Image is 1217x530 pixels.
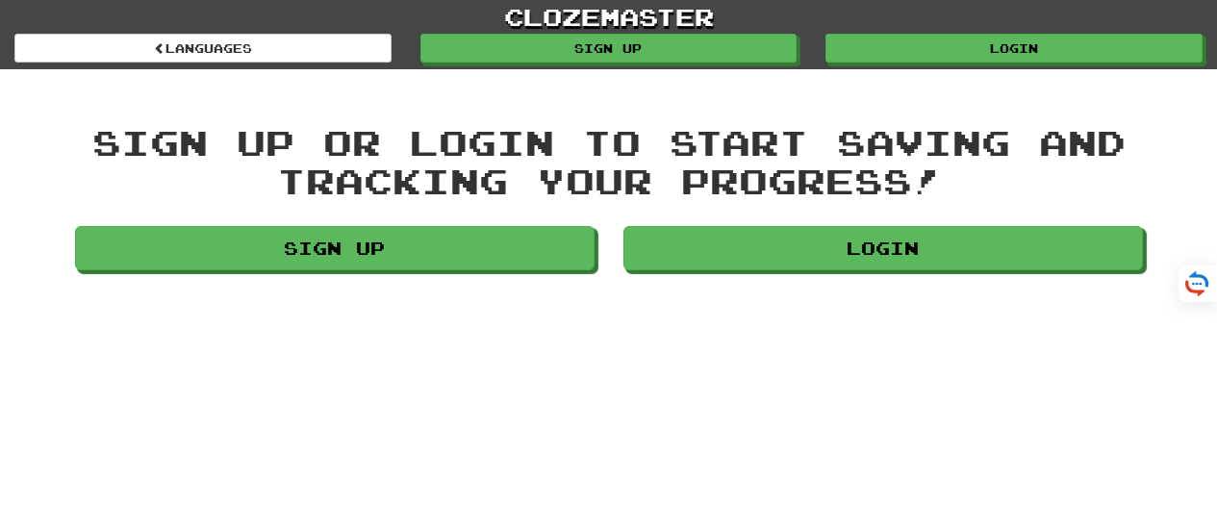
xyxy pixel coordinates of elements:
a: Login [623,226,1143,270]
a: Languages [14,34,392,63]
a: Sign up [75,226,595,270]
a: Sign up [420,34,798,63]
a: Login [825,34,1203,63]
div: Sign up or login to start saving and tracking your progress! [75,123,1143,199]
